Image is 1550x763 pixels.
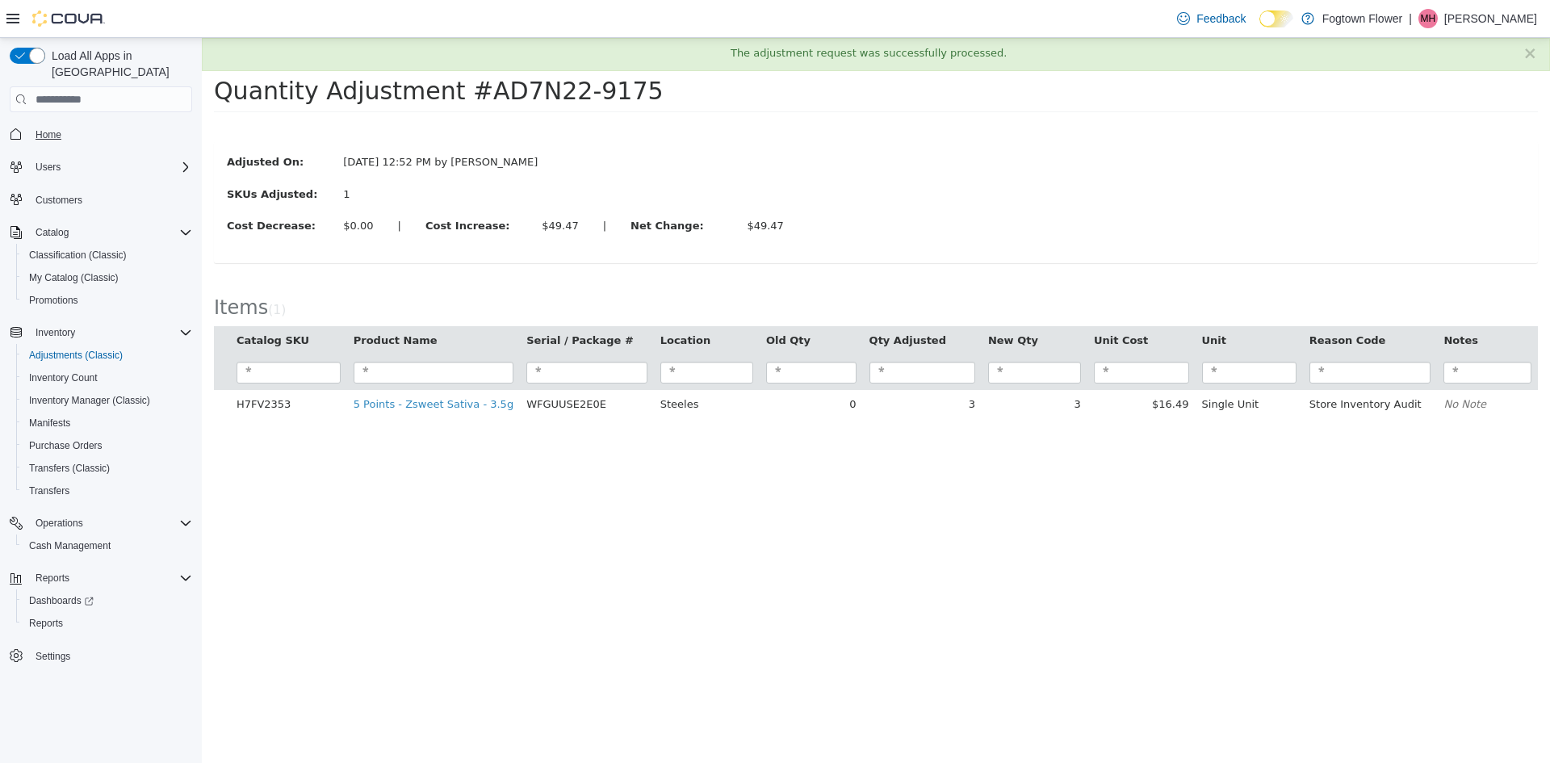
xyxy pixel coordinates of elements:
[786,295,840,311] button: New Qty
[1108,295,1188,311] button: Reason Code
[23,591,100,610] a: Dashboards
[29,594,94,607] span: Dashboards
[389,180,417,196] label: |
[23,391,192,410] span: Inventory Manager (Classic)
[36,161,61,174] span: Users
[23,291,85,310] a: Promotions
[29,646,192,666] span: Settings
[318,352,452,381] td: WFGUUSE2E0E
[1259,27,1260,28] span: Dark Mode
[16,535,199,557] button: Cash Management
[16,412,199,434] button: Manifests
[36,650,70,663] span: Settings
[23,413,77,433] a: Manifests
[1418,9,1438,28] div: Mark Hiebert
[3,567,199,589] button: Reports
[886,352,994,381] td: $16.49
[129,116,350,132] div: [DATE] 12:52 PM by [PERSON_NAME]
[13,180,129,196] label: Cost Decrease:
[16,589,199,612] a: Dashboards
[668,295,748,311] button: Qty Adjusted
[545,180,582,196] div: $49.47
[36,128,61,141] span: Home
[29,394,150,407] span: Inventory Manager (Classic)
[12,39,462,67] span: Quantity Adjustment #AD7N22-9175
[29,647,77,666] a: Settings
[23,459,192,478] span: Transfers (Classic)
[29,568,192,588] span: Reports
[23,268,192,287] span: My Catalog (Classic)
[29,439,103,452] span: Purchase Orders
[417,180,533,196] label: Net Change:
[13,116,129,132] label: Adjusted On:
[29,323,192,342] span: Inventory
[152,295,239,311] button: Product Name
[16,367,199,389] button: Inventory Count
[3,156,199,178] button: Users
[36,326,75,339] span: Inventory
[23,291,192,310] span: Promotions
[23,245,133,265] a: Classification (Classic)
[29,617,63,630] span: Reports
[36,572,69,585] span: Reports
[45,48,192,80] span: Load All Apps in [GEOGRAPHIC_DATA]
[16,266,199,289] button: My Catalog (Classic)
[1409,9,1412,28] p: |
[29,271,119,284] span: My Catalog (Classic)
[29,157,192,177] span: Users
[141,180,171,196] div: $0.00
[23,591,192,610] span: Dashboards
[23,346,129,365] a: Adjustments (Classic)
[23,368,104,388] a: Inventory Count
[23,536,117,555] a: Cash Management
[1444,9,1537,28] p: [PERSON_NAME]
[16,289,199,312] button: Promotions
[23,614,192,633] span: Reports
[36,226,69,239] span: Catalog
[23,536,192,555] span: Cash Management
[212,180,328,196] label: Cost Increase:
[780,352,886,381] td: 3
[3,221,199,244] button: Catalog
[29,190,192,210] span: Customers
[16,244,199,266] button: Classification (Classic)
[1171,2,1252,35] a: Feedback
[13,149,129,165] label: SKUs Adjusted:
[1259,10,1293,27] input: Dark Mode
[3,321,199,344] button: Inventory
[29,323,82,342] button: Inventory
[16,480,199,502] button: Transfers
[16,389,199,412] button: Inventory Manager (Classic)
[29,249,127,262] span: Classification (Classic)
[71,265,79,279] span: 1
[340,180,377,196] div: $49.47
[661,352,780,381] td: 3
[29,294,78,307] span: Promotions
[29,514,90,533] button: Operations
[29,417,70,430] span: Manifests
[1196,10,1246,27] span: Feedback
[994,352,1101,381] td: Single Unit
[3,188,199,212] button: Customers
[558,352,661,381] td: 0
[36,194,82,207] span: Customers
[29,191,89,210] a: Customers
[23,368,192,388] span: Inventory Count
[892,295,949,311] button: Unit Cost
[29,349,123,362] span: Adjustments (Classic)
[10,115,192,710] nav: Complex example
[12,258,66,281] span: Items
[32,10,105,27] img: Cova
[459,295,512,311] button: Location
[29,157,67,177] button: Users
[29,124,192,144] span: Home
[29,539,111,552] span: Cash Management
[325,295,435,311] button: Serial / Package #
[23,268,125,287] a: My Catalog (Classic)
[3,512,199,535] button: Operations
[29,223,192,242] span: Catalog
[141,149,337,165] div: 1
[23,346,192,365] span: Adjustments (Classic)
[16,434,199,457] button: Purchase Orders
[23,391,157,410] a: Inventory Manager (Classic)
